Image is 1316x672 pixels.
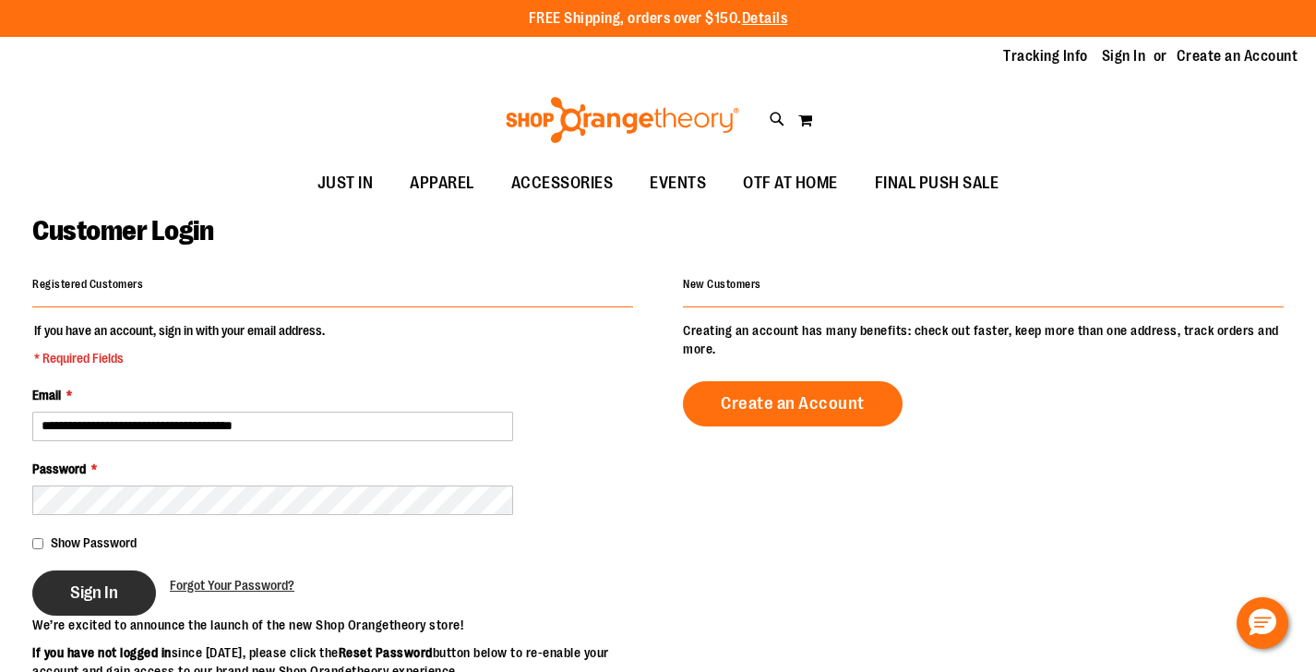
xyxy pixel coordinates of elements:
span: Customer Login [32,215,213,246]
span: Sign In [70,582,118,603]
strong: Registered Customers [32,278,143,291]
a: ACCESSORIES [493,162,632,205]
p: FREE Shipping, orders over $150. [529,8,788,30]
strong: Reset Password [339,645,433,660]
span: FINAL PUSH SALE [875,162,999,204]
span: Password [32,462,86,476]
a: Sign In [1102,46,1146,66]
span: APPAREL [410,162,474,204]
span: JUST IN [317,162,374,204]
span: * Required Fields [34,349,325,367]
strong: If you have not logged in [32,645,172,660]
a: FINAL PUSH SALE [856,162,1018,205]
legend: If you have an account, sign in with your email address. [32,321,327,367]
a: Forgot Your Password? [170,576,294,594]
span: ACCESSORIES [511,162,614,204]
a: EVENTS [631,162,724,205]
a: Create an Account [1177,46,1298,66]
p: We’re excited to announce the launch of the new Shop Orangetheory store! [32,616,658,634]
a: Tracking Info [1003,46,1088,66]
button: Hello, have a question? Let’s chat. [1237,597,1288,649]
p: Creating an account has many benefits: check out faster, keep more than one address, track orders... [683,321,1284,358]
img: Shop Orangetheory [503,97,742,143]
a: OTF AT HOME [724,162,856,205]
span: EVENTS [650,162,706,204]
a: JUST IN [299,162,392,205]
span: Create an Account [721,393,865,414]
button: Sign In [32,570,156,616]
strong: New Customers [683,278,761,291]
span: Email [32,388,61,402]
span: Show Password [51,535,137,550]
a: APPAREL [391,162,493,205]
span: OTF AT HOME [743,162,838,204]
a: Details [742,10,788,27]
a: Create an Account [683,381,903,426]
span: Forgot Your Password? [170,578,294,593]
